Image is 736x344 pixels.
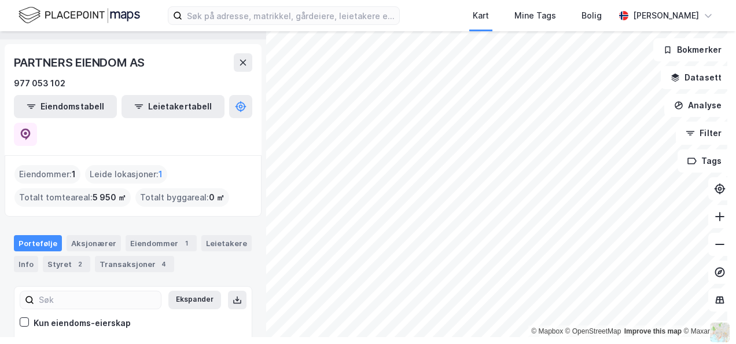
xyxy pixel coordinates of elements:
div: 2 [74,258,86,270]
div: Totalt tomteareal : [14,188,131,207]
div: PARTNERS EIENDOM AS [14,53,147,72]
div: [PERSON_NAME] [633,9,699,23]
button: Bokmerker [653,38,731,61]
input: Søk på adresse, matrikkel, gårdeiere, leietakere eller personer [182,7,399,24]
span: 5 950 ㎡ [93,191,126,204]
div: Eiendommer : [14,165,80,184]
span: 1 [72,167,76,181]
div: 4 [158,258,170,270]
div: Totalt byggareal : [135,188,229,207]
a: Improve this map [624,327,682,335]
button: Filter [676,122,731,145]
div: Mine Tags [514,9,556,23]
div: Eiendommer [126,235,197,251]
div: Leietakere [201,235,252,251]
div: Kun eiendoms-eierskap [34,316,131,330]
iframe: Chat Widget [678,288,736,344]
a: OpenStreetMap [565,327,621,335]
button: Analyse [664,94,731,117]
div: Aksjonærer [67,235,121,251]
button: Datasett [661,66,731,89]
div: Transaksjoner [95,256,174,272]
button: Tags [678,149,731,173]
div: Info [14,256,38,272]
div: Kart [473,9,489,23]
div: 977 053 102 [14,76,65,90]
span: 0 ㎡ [209,191,225,204]
button: Leietakertabell [122,95,225,118]
span: 1 [159,167,163,181]
a: Mapbox [531,327,563,335]
div: Portefølje [14,235,62,251]
div: Leide lokasjoner : [85,165,167,184]
input: Søk [34,291,161,309]
div: Styret [43,256,90,272]
button: Ekspander [168,291,221,309]
div: 1 [181,237,192,249]
button: Eiendomstabell [14,95,117,118]
img: logo.f888ab2527a4732fd821a326f86c7f29.svg [19,5,140,25]
div: Kontrollprogram for chat [678,288,736,344]
div: Bolig [582,9,602,23]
